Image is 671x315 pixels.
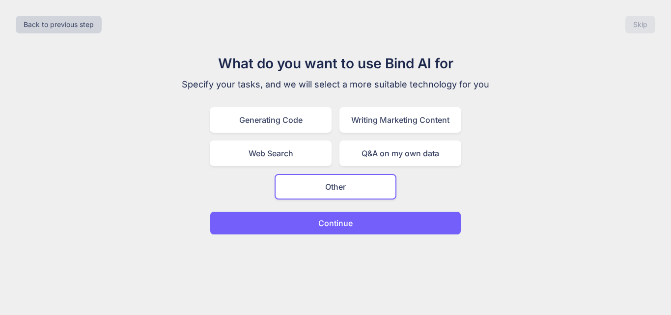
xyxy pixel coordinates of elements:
p: Continue [318,217,353,229]
div: Web Search [210,141,332,166]
div: Writing Marketing Content [339,107,461,133]
div: Generating Code [210,107,332,133]
div: Other [275,174,396,200]
h1: What do you want to use Bind AI for [170,53,501,74]
button: Back to previous step [16,16,102,33]
button: Skip [625,16,655,33]
div: Q&A on my own data [339,141,461,166]
p: Specify your tasks, and we will select a more suitable technology for you [170,78,501,91]
button: Continue [210,211,461,235]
